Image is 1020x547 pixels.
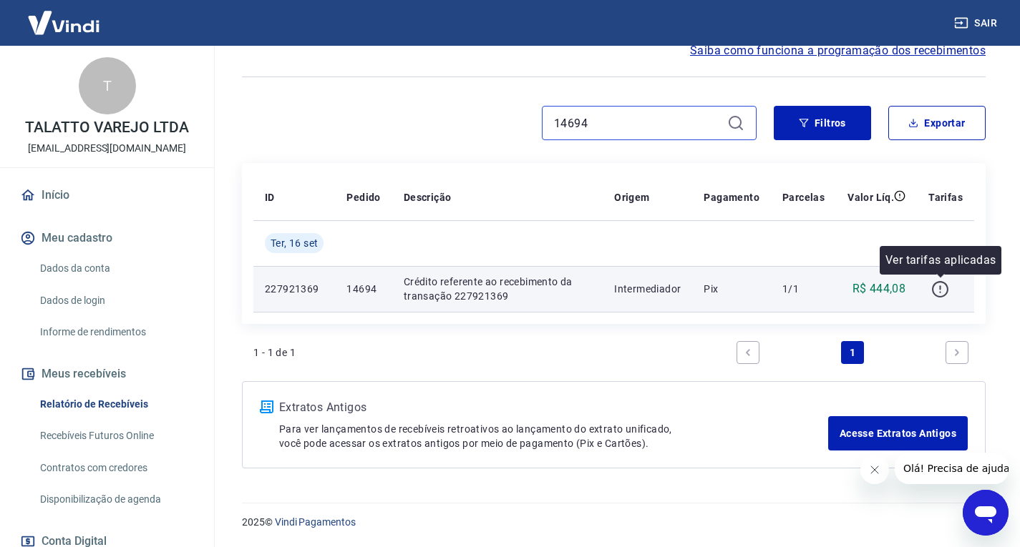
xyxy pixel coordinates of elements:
[79,57,136,114] div: T
[404,275,591,303] p: Crédito referente ao recebimento da transação 227921369
[34,286,197,315] a: Dados de login
[346,190,380,204] p: Pedido
[34,453,197,483] a: Contratos com credores
[34,421,197,450] a: Recebíveis Futuros Online
[265,282,324,296] p: 227921369
[275,516,356,528] a: Vindi Pagamentos
[704,282,759,296] p: Pix
[888,106,986,140] button: Exportar
[34,254,197,283] a: Dados da conta
[554,112,722,134] input: Busque pelo número do pedido
[25,120,189,135] p: TALATTO VAREJO LTDA
[260,400,273,413] img: ícone
[841,341,864,364] a: Page 1 is your current page
[951,10,1003,36] button: Sair
[253,345,296,360] p: 1 - 1 de 1
[271,236,318,250] span: Ter, 16 set
[690,42,986,59] a: Saiba como funciona a programação dos recebimentos
[279,422,828,450] p: Para ver lançamentos de recebíveis retroativos ao lançamento do extrato unificado, você pode aces...
[614,282,681,296] p: Intermediador
[34,390,197,419] a: Relatório de Recebíveis
[885,252,996,269] p: Ver tarifas aplicadas
[17,358,197,390] button: Meus recebíveis
[614,190,649,204] p: Origem
[17,179,197,211] a: Início
[242,515,986,530] p: 2025 ©
[895,453,1009,484] iframe: Mensagem da empresa
[847,190,894,204] p: Valor Líq.
[17,1,110,44] img: Vindi
[279,399,828,416] p: Extratos Antigos
[946,341,968,364] a: Next page
[346,282,380,296] p: 14694
[828,416,968,450] a: Acesse Extratos Antigos
[704,190,759,204] p: Pagamento
[404,190,452,204] p: Descrição
[782,282,825,296] p: 1/1
[853,280,906,297] p: R$ 444,08
[737,341,759,364] a: Previous page
[731,335,974,370] ul: Pagination
[265,190,275,204] p: ID
[782,190,825,204] p: Parcelas
[928,190,963,204] p: Tarifas
[774,106,871,140] button: Filtros
[34,485,197,514] a: Disponibilização de agenda
[9,10,120,21] span: Olá! Precisa de ajuda?
[963,490,1009,536] iframe: Botão para abrir a janela de mensagens
[860,455,889,484] iframe: Fechar mensagem
[28,141,186,156] p: [EMAIL_ADDRESS][DOMAIN_NAME]
[34,317,197,347] a: Informe de rendimentos
[17,222,197,254] button: Meu cadastro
